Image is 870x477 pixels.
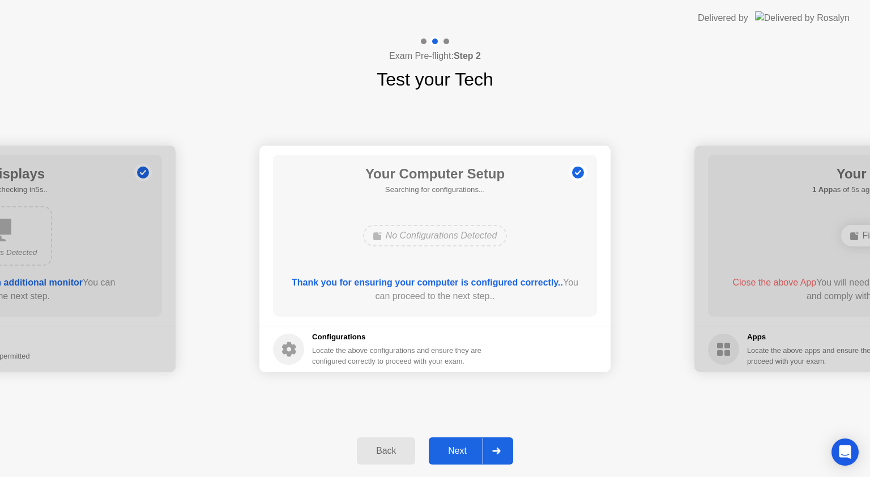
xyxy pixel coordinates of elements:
[432,446,483,456] div: Next
[312,345,484,367] div: Locate the above configurations and ensure they are configured correctly to proceed with your exam.
[312,331,484,343] h5: Configurations
[389,49,481,63] h4: Exam Pre-flight:
[831,438,859,466] div: Open Intercom Messenger
[698,11,748,25] div: Delivered by
[292,278,563,287] b: Thank you for ensuring your computer is configured correctly..
[357,437,415,465] button: Back
[363,225,507,246] div: No Configurations Detected
[365,164,505,184] h1: Your Computer Setup
[755,11,850,24] img: Delivered by Rosalyn
[454,51,481,61] b: Step 2
[429,437,513,465] button: Next
[289,276,581,303] div: You can proceed to the next step..
[360,446,412,456] div: Back
[365,184,505,195] h5: Searching for configurations...
[377,66,493,93] h1: Test your Tech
